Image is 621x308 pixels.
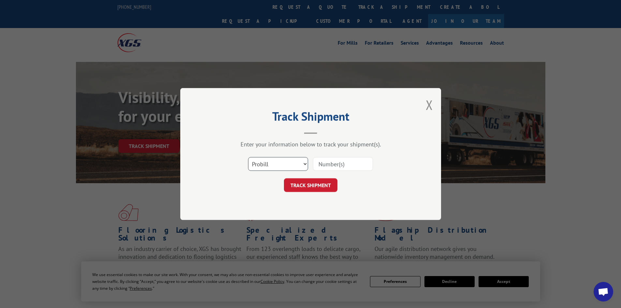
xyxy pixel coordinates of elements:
button: TRACK SHIPMENT [284,178,337,192]
button: Close modal [426,96,433,113]
h2: Track Shipment [213,112,408,124]
div: Open chat [594,282,613,301]
input: Number(s) [313,157,373,171]
div: Enter your information below to track your shipment(s). [213,140,408,148]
